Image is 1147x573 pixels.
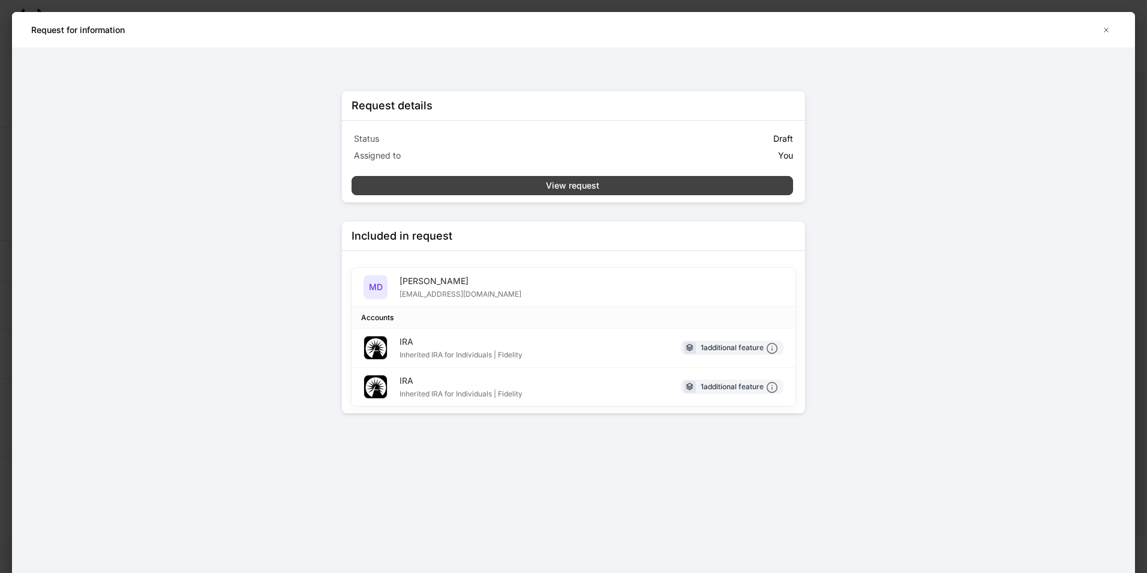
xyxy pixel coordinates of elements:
[352,229,452,243] div: Included in request
[361,312,394,323] div: Accounts
[354,133,571,145] p: Status
[369,281,383,293] h5: MD
[400,287,521,299] div: [EMAIL_ADDRESS][DOMAIN_NAME]
[400,348,523,360] div: Inherited IRA for Individuals | Fidelity
[701,381,778,393] div: 1 additional feature
[354,150,571,162] p: Assigned to
[352,176,793,195] button: View request
[400,336,523,348] div: IRA
[778,150,793,162] p: You
[400,387,523,399] div: Inherited IRA for Individuals | Fidelity
[400,275,521,287] div: [PERSON_NAME]
[546,180,599,192] div: View request
[701,342,778,354] div: 1 additional feature
[773,133,793,145] p: Draft
[400,375,523,387] div: IRA
[352,99,433,113] div: Request details
[31,24,125,36] h5: Request for information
